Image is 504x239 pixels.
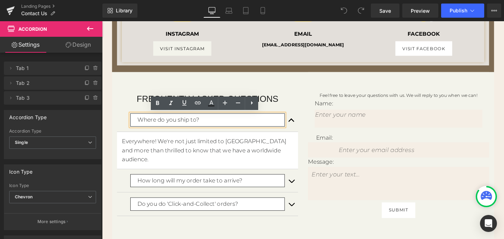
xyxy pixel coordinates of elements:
p: Do you do 'Click-and-Collect' orders? [37,190,194,199]
span: Tab 3 [16,91,75,105]
h1: FREQUENTLY ASKED QUESTIONS [16,76,208,89]
span: Name: [226,84,245,91]
a: Laptop [220,4,237,18]
a: Desktop [203,4,220,18]
p: Email: [227,119,411,129]
button: Publish [441,4,484,18]
input: Enter your email address [219,129,411,145]
span: Library [116,7,132,14]
button: Submit [297,193,333,209]
b: Chevron [15,194,32,199]
span: VISIT INSTAGRAM [62,26,109,32]
a: VISIT INSTAGRAM [54,21,117,37]
button: More settings [4,213,101,230]
span: Accordion [18,26,47,32]
p: Message: [219,145,411,155]
span: VISIT FACEBOOK [319,26,365,32]
span: Preview [411,7,430,14]
div: Open Intercom Messenger [480,215,497,232]
a: VISIT FACEBOOK [312,21,372,37]
a: Landing Pages [21,4,102,9]
span: Save [379,7,391,14]
button: Undo [337,4,351,18]
button: Redo [354,4,368,18]
div: Accordion Type [9,129,96,134]
p: FACEBOOK [278,9,406,18]
div: Icon Type [9,165,33,175]
button: More [487,4,501,18]
p: More settings [37,218,66,225]
p: Everywhere! We're not just limited to [GEOGRAPHIC_DATA] and more than thrilled to know that we ha... [21,123,203,152]
span: Tab 1 [16,62,75,75]
p: How long will my order take to arrive? [37,165,194,174]
span: Contact Us [21,11,47,16]
a: Mobile [254,4,271,18]
p: Feel free to leave your questions with us. We will reply to you when we can! [226,75,404,83]
div: Icon Type [9,183,96,188]
a: Preview [402,4,438,18]
a: New Library [102,4,137,18]
a: Tablet [237,4,254,18]
strong: [EMAIL_ADDRESS][DOMAIN_NAME] [170,22,257,28]
div: Accordion Type [9,110,47,120]
p: EMAIL [149,9,278,18]
p: INSTAGRAM [21,9,149,18]
span: Tab 2 [16,76,75,90]
a: Design [53,37,104,53]
span: Publish [450,8,467,13]
b: Single [15,140,28,145]
p: Where do you ship to? [37,100,194,110]
input: Enter your name [226,94,404,113]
